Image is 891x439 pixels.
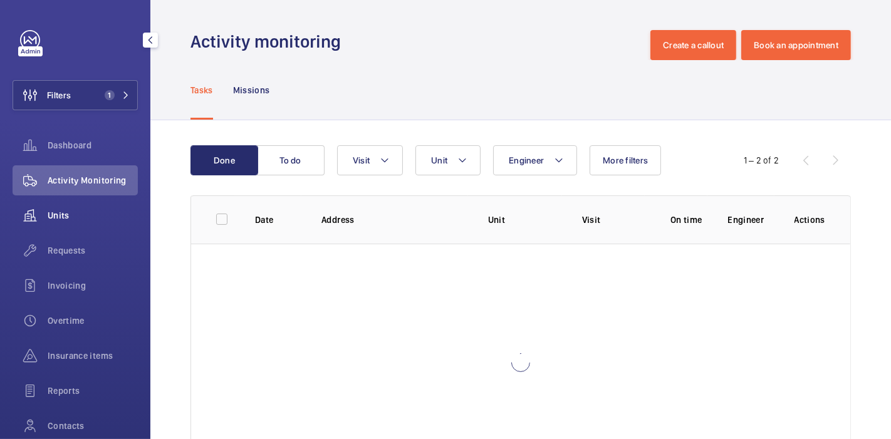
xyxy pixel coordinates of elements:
span: Insurance items [48,349,138,362]
h1: Activity monitoring [190,30,348,53]
button: Engineer [493,145,577,175]
span: More filters [603,155,648,165]
p: Visit [582,214,645,226]
span: Contacts [48,420,138,432]
p: Unit [488,214,562,226]
div: 1 – 2 of 2 [744,154,779,167]
span: Dashboard [48,139,138,152]
p: Engineer [727,214,774,226]
span: Units [48,209,138,222]
button: Create a callout [650,30,736,60]
button: Unit [415,145,481,175]
span: Visit [353,155,370,165]
span: Invoicing [48,279,138,292]
span: Unit [431,155,447,165]
button: To do [257,145,325,175]
span: Engineer [509,155,544,165]
p: Address [321,214,467,226]
p: Tasks [190,84,213,96]
button: More filters [590,145,661,175]
button: Done [190,145,258,175]
p: Missions [233,84,270,96]
span: Activity Monitoring [48,174,138,187]
span: 1 [105,90,115,100]
span: Filters [47,89,71,101]
p: Actions [795,214,825,226]
button: Book an appointment [741,30,851,60]
p: Date [255,214,301,226]
span: Requests [48,244,138,257]
span: Reports [48,385,138,397]
p: On time [665,214,707,226]
button: Filters1 [13,80,138,110]
button: Visit [337,145,403,175]
span: Overtime [48,314,138,327]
